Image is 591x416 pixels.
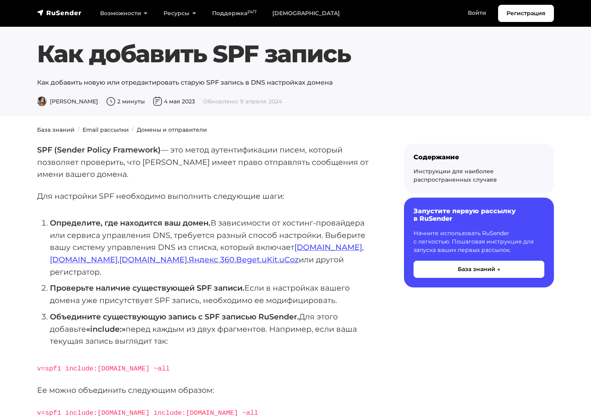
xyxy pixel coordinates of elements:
button: База знаний → [414,261,544,278]
strong: SPF (Sender Policy Framework) [37,145,161,155]
p: Начните использовать RuSender с легкостью. Пошаговая инструкция для запуска ваших первых рассылок. [414,229,544,254]
a: [DOMAIN_NAME] [50,255,118,264]
li: Для этого добавьте перед каждым из двух фрагментов. Например, если ваша текущая запись выглядит так: [50,311,378,347]
nav: breadcrumb [32,126,559,134]
p: Для настройки SPF необходимо выполнить следующие шаги: [37,190,378,202]
sup: 24/7 [247,9,256,14]
h6: Запустите первую рассылку в RuSender [414,207,544,222]
a: Возможности [92,5,156,22]
a: Яндекс 360 [189,255,234,264]
a: Beget [236,255,260,264]
p: Ее можно объединить следующим образом: [37,384,378,396]
img: RuSender [37,9,82,17]
a: uKit [262,255,278,264]
a: Запустите первую рассылку в RuSender Начните использовать RuSender с легкостью. Пошаговая инструк... [404,198,554,287]
strong: Объедините существующую запись с SPF записью RuSender. [50,312,299,321]
li: Если в настройках вашего домена уже присутствует SPF запись, необходимо ее модифицировать. [50,282,378,306]
li: В зависимости от хостинг-провайдера или сервиса управления DNS, требуется разный способ настройки... [50,217,378,278]
code: v=spf1 include:[DOMAIN_NAME] ~all [37,365,170,372]
h1: Как добавить SPF запись [37,40,554,68]
span: 4 мая 2023 [153,98,195,105]
a: База знаний [37,126,75,133]
p: Как добавить новую или отредактировать старую SPF запись в DNS настройках домена [37,78,554,87]
a: Поддержка24/7 [204,5,264,22]
strong: Проверьте наличие существующей SPF записи. [50,283,244,293]
a: Ресурсы [156,5,204,22]
a: Инструкции для наиболее распространенных случаев [414,168,497,183]
a: Домены и отправители [137,126,207,133]
a: Email рассылки [83,126,129,133]
a: Регистрация [498,5,554,22]
strong: «include:» [86,324,126,334]
a: [DOMAIN_NAME] [294,242,362,252]
a: [DOMAIN_NAME] [119,255,187,264]
span: Обновлено: 9 апреля 2024 [203,98,282,105]
div: Содержание [414,153,544,161]
a: uCoz [279,255,299,264]
img: Время чтения [106,97,116,106]
p: — это метод аутентификации писем, который позволяет проверить, что [PERSON_NAME] имеет право отпр... [37,144,378,180]
a: [DEMOGRAPHIC_DATA] [264,5,348,22]
a: Войти [460,5,494,21]
span: 2 минуты [106,98,145,105]
strong: Определите, где находится ваш домен. [50,218,211,228]
span: [PERSON_NAME] [37,98,98,105]
img: Дата публикации [153,97,162,106]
